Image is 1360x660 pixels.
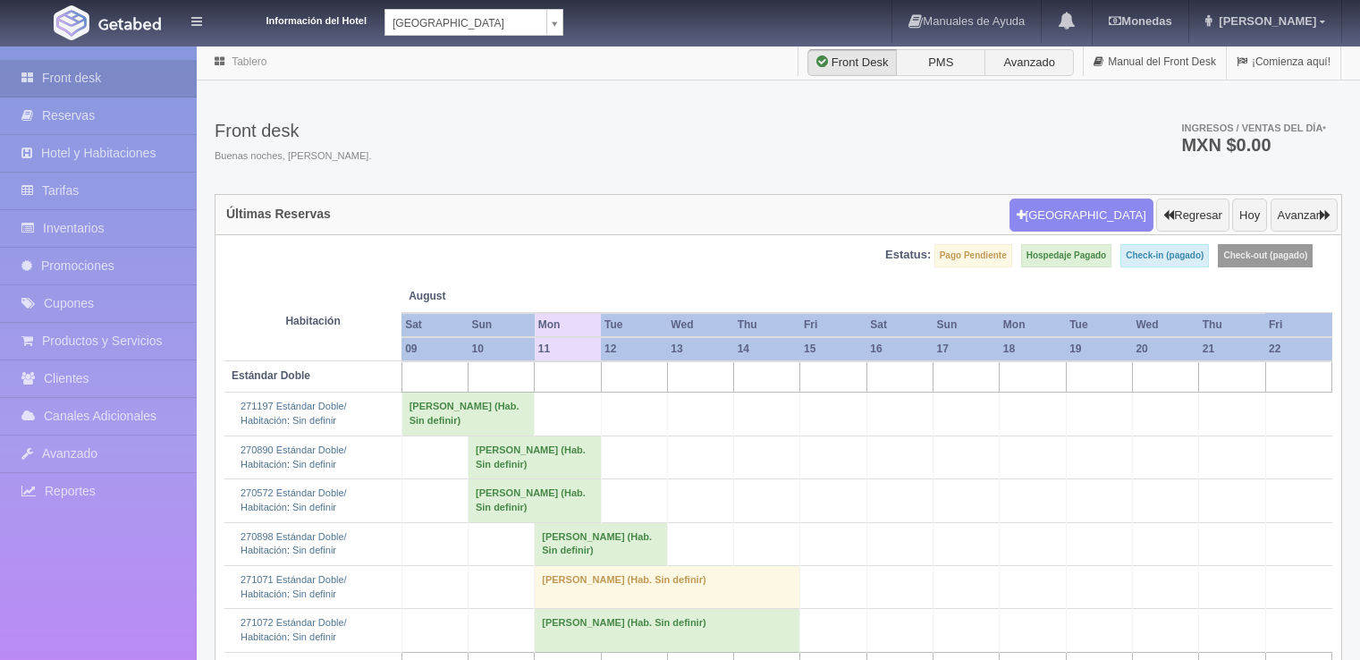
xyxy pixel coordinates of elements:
a: 270890 Estándar Doble/Habitación: Sin definir [241,444,347,470]
b: Monedas [1109,14,1171,28]
th: 11 [535,337,601,361]
label: Avanzado [984,49,1074,76]
a: 270572 Estándar Doble/Habitación: Sin definir [241,487,347,512]
th: 15 [800,337,866,361]
th: Mon [1000,313,1066,337]
th: Sat [401,313,468,337]
label: Check-out (pagado) [1218,244,1313,267]
strong: Habitación [285,315,340,327]
th: Sun [468,313,534,337]
th: 18 [1000,337,1066,361]
label: Check-in (pagado) [1120,244,1209,267]
a: 270898 Estándar Doble/Habitación: Sin definir [241,531,347,556]
td: [PERSON_NAME] (Hab. Sin definir) [468,479,601,522]
a: 271072 Estándar Doble/Habitación: Sin definir [241,617,347,642]
th: 20 [1132,337,1198,361]
button: Hoy [1232,199,1267,233]
th: Fri [800,313,866,337]
dt: Información del Hotel [224,9,367,29]
a: 271071 Estándar Doble/Habitación: Sin definir [241,574,347,599]
label: PMS [896,49,985,76]
h3: Front desk [215,121,371,140]
th: 12 [601,337,667,361]
th: Wed [667,313,733,337]
label: Pago Pendiente [934,244,1012,267]
a: Manual del Front Desk [1084,45,1226,80]
label: Front Desk [807,49,897,76]
th: Thu [734,313,800,337]
th: Tue [1066,313,1132,337]
th: 13 [667,337,733,361]
img: Getabed [98,17,161,30]
th: 16 [866,337,933,361]
th: Mon [535,313,601,337]
th: Tue [601,313,667,337]
th: 22 [1265,337,1331,361]
th: 21 [1199,337,1265,361]
th: 17 [933,337,1000,361]
label: Estatus: [885,247,931,264]
span: [PERSON_NAME] [1214,14,1316,28]
th: 10 [468,337,534,361]
td: [PERSON_NAME] (Hab. Sin definir) [401,393,535,436]
img: Getabed [54,5,89,40]
h4: Últimas Reservas [226,207,331,221]
a: [GEOGRAPHIC_DATA] [384,9,563,36]
th: Sat [866,313,933,337]
span: August [409,289,528,304]
span: Ingresos / Ventas del día [1181,123,1326,133]
th: 14 [734,337,800,361]
a: ¡Comienza aquí! [1227,45,1340,80]
a: Tablero [232,55,266,68]
button: Avanzar [1271,199,1338,233]
a: 271197 Estándar Doble/Habitación: Sin definir [241,401,347,426]
h3: MXN $0.00 [1181,136,1326,154]
th: Thu [1199,313,1265,337]
th: Wed [1132,313,1198,337]
th: 09 [401,337,468,361]
td: [PERSON_NAME] (Hab. Sin definir) [468,436,601,478]
th: 19 [1066,337,1132,361]
label: Hospedaje Pagado [1021,244,1111,267]
button: [GEOGRAPHIC_DATA] [1009,199,1153,233]
span: [GEOGRAPHIC_DATA] [393,10,539,37]
th: Sun [933,313,1000,337]
td: [PERSON_NAME] (Hab. Sin definir) [535,609,800,652]
b: Estándar Doble [232,369,310,382]
th: Fri [1265,313,1331,337]
button: Regresar [1156,199,1229,233]
td: [PERSON_NAME] (Hab. Sin definir) [535,566,800,609]
td: [PERSON_NAME] (Hab. Sin definir) [535,522,668,565]
span: Buenas noches, [PERSON_NAME]. [215,149,371,164]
